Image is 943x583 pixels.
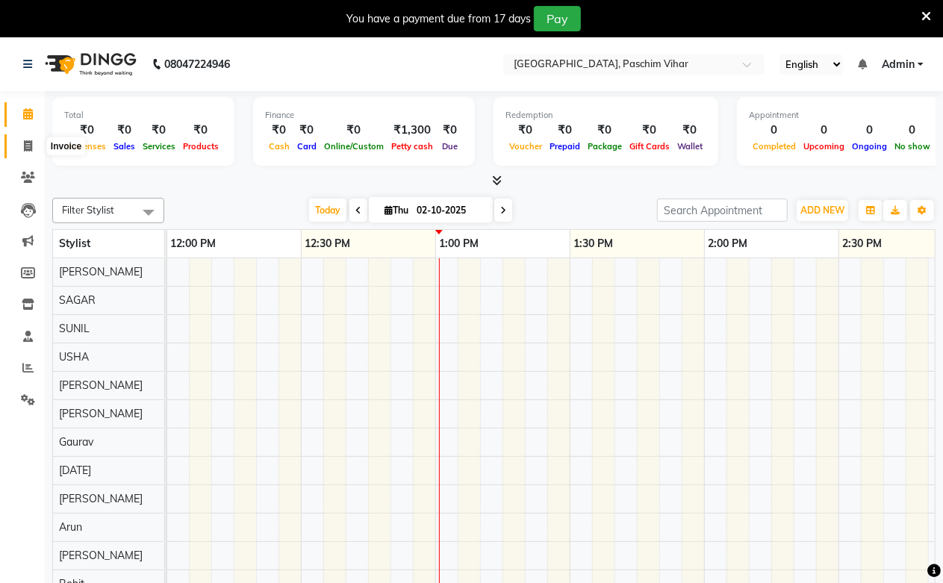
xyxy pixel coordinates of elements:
div: ₹0 [179,122,222,139]
a: 1:00 PM [436,233,483,255]
span: Gaurav [59,435,93,449]
b: 08047224946 [164,43,230,85]
span: Thu [381,205,412,216]
span: SAGAR [59,293,96,307]
div: ₹0 [626,122,673,139]
button: ADD NEW [797,200,848,221]
input: 2025-10-02 [412,199,487,222]
span: USHA [59,350,89,364]
span: [PERSON_NAME] [59,492,143,505]
span: Online/Custom [320,141,388,152]
span: Cash [265,141,293,152]
span: Package [584,141,626,152]
span: No show [891,141,934,152]
span: [PERSON_NAME] [59,549,143,562]
span: Admin [882,57,915,72]
a: 2:00 PM [705,233,752,255]
a: 12:30 PM [302,233,355,255]
div: 0 [749,122,800,139]
div: Redemption [505,109,706,122]
a: 12:00 PM [167,233,220,255]
div: 0 [848,122,891,139]
span: Voucher [505,141,546,152]
div: Finance [265,109,463,122]
span: Completed [749,141,800,152]
div: ₹0 [293,122,320,139]
span: Gift Cards [626,141,673,152]
div: Appointment [749,109,934,122]
span: Ongoing [848,141,891,152]
div: ₹0 [110,122,139,139]
div: ₹0 [584,122,626,139]
div: 0 [800,122,848,139]
span: ADD NEW [800,205,844,216]
span: Card [293,141,320,152]
a: 1:30 PM [570,233,617,255]
span: Arun [59,520,82,534]
div: You have a payment due from 17 days [346,11,531,27]
span: [DATE] [59,464,91,477]
span: [PERSON_NAME] [59,265,143,278]
span: Prepaid [546,141,584,152]
div: ₹1,300 [388,122,437,139]
span: Upcoming [800,141,848,152]
span: Sales [110,141,139,152]
span: Stylist [59,237,90,250]
span: SUNIL [59,322,90,335]
span: Today [309,199,346,222]
div: ₹0 [546,122,584,139]
span: [PERSON_NAME] [59,407,143,420]
div: ₹0 [437,122,463,139]
span: Services [139,141,179,152]
input: Search Appointment [657,199,788,222]
span: [PERSON_NAME] [59,378,143,392]
span: Products [179,141,222,152]
button: Pay [534,6,581,31]
span: Petty cash [388,141,437,152]
div: ₹0 [505,122,546,139]
div: ₹0 [673,122,706,139]
span: Filter Stylist [62,204,114,216]
span: Due [438,141,461,152]
div: Total [64,109,222,122]
div: 0 [891,122,934,139]
a: 2:30 PM [839,233,886,255]
div: ₹0 [265,122,293,139]
div: ₹0 [139,122,179,139]
div: ₹0 [320,122,388,139]
div: ₹0 [64,122,110,139]
span: Wallet [673,141,706,152]
img: logo [38,43,140,85]
div: Invoice [47,137,85,155]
